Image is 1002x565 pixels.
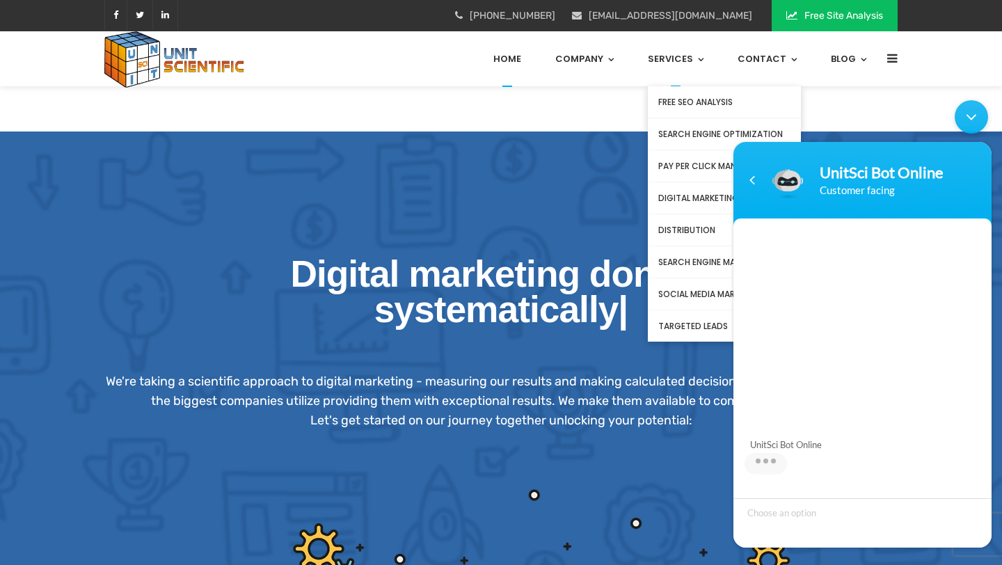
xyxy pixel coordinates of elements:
[648,246,801,278] a: Search Engine Marketing
[104,411,898,430] p: Let's get started on our journey together unlocking your potential:
[104,372,898,430] div: We're taking a scientific approach to digital marketing - measuring our results and making calcul...
[648,86,801,118] a: Free SEO Analysis
[738,31,797,86] a: Contact
[648,182,801,214] a: Digital Marketing
[648,150,801,182] a: Pay Per Click Management
[374,289,619,330] span: systematically
[648,310,801,342] a: Targeted Leads
[572,7,752,25] li: [EMAIL_ADDRESS][DOMAIN_NAME]
[726,93,999,555] iframe: SalesIQ Chatwindow
[493,31,521,86] a: Home
[555,31,614,86] a: Company
[648,278,801,310] a: Social Media Marketing
[831,31,866,86] a: Blog
[648,214,801,246] a: Distribution
[455,7,555,25] li: [PHONE_NUMBER]
[648,31,703,86] a: Services
[648,118,801,150] a: Search Engine Optimization
[618,289,628,330] span: |
[104,253,898,325] span: Digital marketing done…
